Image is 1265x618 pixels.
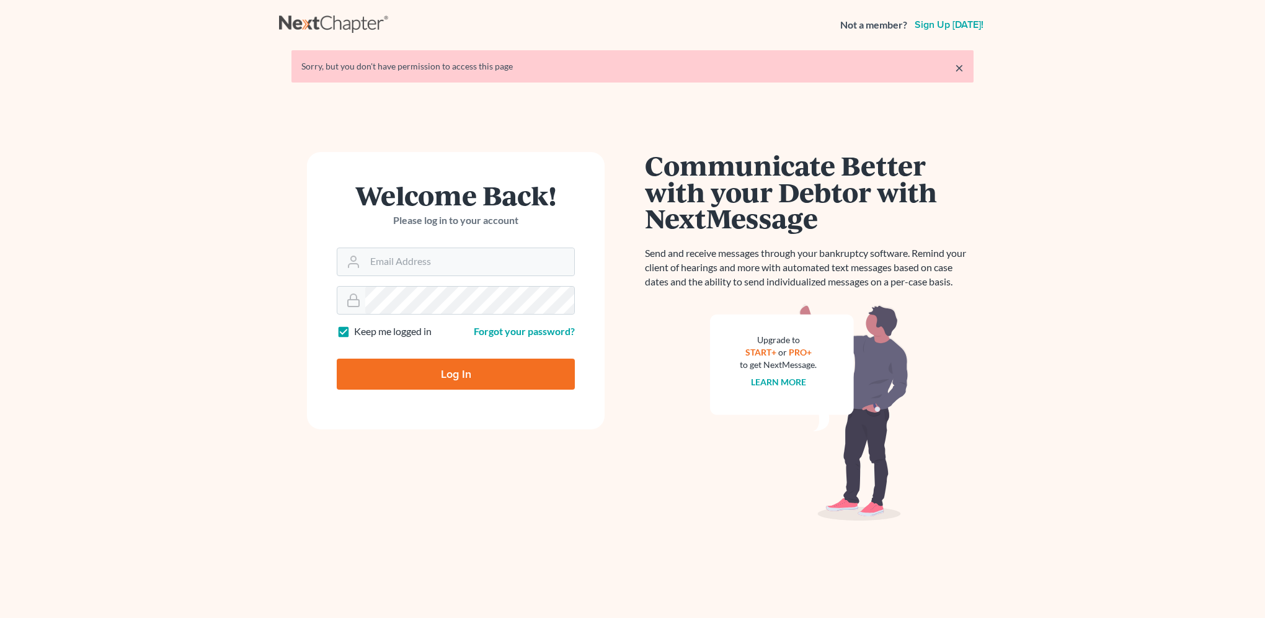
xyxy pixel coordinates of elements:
[789,347,812,357] a: PRO+
[645,246,974,289] p: Send and receive messages through your bankruptcy software. Remind your client of hearings and mo...
[365,248,574,275] input: Email Address
[710,304,908,521] img: nextmessage_bg-59042aed3d76b12b5cd301f8e5b87938c9018125f34e5fa2b7a6b67550977c72.svg
[840,18,907,32] strong: Not a member?
[778,347,787,357] span: or
[354,325,432,339] label: Keep me logged in
[745,347,776,357] a: START+
[474,325,575,337] a: Forgot your password?
[337,213,575,228] p: Please log in to your account
[912,20,986,30] a: Sign up [DATE]!
[751,377,806,387] a: Learn more
[337,182,575,208] h1: Welcome Back!
[955,60,964,75] a: ×
[301,60,964,73] div: Sorry, but you don't have permission to access this page
[740,359,817,371] div: to get NextMessage.
[740,334,817,346] div: Upgrade to
[337,359,575,390] input: Log In
[645,152,974,231] h1: Communicate Better with your Debtor with NextMessage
